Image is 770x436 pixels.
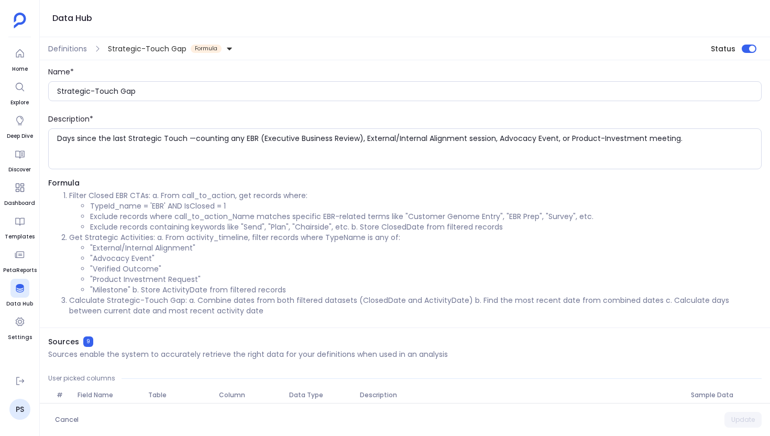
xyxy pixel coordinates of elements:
span: 9 [83,336,93,347]
a: Discover [8,145,31,174]
a: Data Hub [6,279,33,308]
span: Formula [191,45,222,53]
span: User picked columns [48,374,115,383]
li: "External/Internal Alignment" [90,243,762,253]
a: PS [9,399,30,420]
span: Formula [48,178,762,188]
span: Data Type [285,391,356,399]
span: Dashboard [4,199,35,208]
a: Dashboard [4,178,35,208]
span: # [52,391,73,399]
li: "Advocacy Event" [90,253,762,264]
span: Status [711,43,735,54]
a: PetaReports [3,245,37,275]
a: Home [10,44,29,73]
span: Data Hub [6,300,33,308]
textarea: Days since the last Strategic Touch —counting any EBR (Executive Business Review), External/Inter... [57,133,761,165]
li: Exclude records containing keywords like "Send", "Plan", "Chairside", etc. b. Store ClosedDate fr... [90,222,762,232]
button: Cancel [48,412,85,428]
a: Explore [10,78,29,107]
span: Definitions [48,43,87,54]
li: Exclude records where call_to_action_Name matches specific EBR-related terms like "Customer Genom... [90,211,762,222]
span: Deep Dive [7,132,33,140]
span: Table [144,391,215,399]
img: petavue logo [14,13,26,28]
a: Settings [8,312,32,342]
p: Get Strategic Activities: a. From activity_timeline, filter records where TypeName is any of: [69,232,762,243]
button: Strategic-Touch GapFormula [106,40,235,57]
span: Templates [5,233,35,241]
span: Sources [48,336,79,347]
div: Description* [48,114,762,124]
div: Name* [48,67,762,77]
span: Discover [8,166,31,174]
span: Settings [8,333,32,342]
span: Sample Data [687,391,757,399]
p: Sources enable the system to accurately retrieve the right data for your definitions when used in... [48,349,448,359]
li: "Milestone" b. Store ActivityDate from filtered records [90,285,762,295]
a: Templates [5,212,35,241]
li: TypeId_name = 'EBR' AND IsClosed = 1 [90,201,762,211]
span: Strategic-Touch Gap [108,43,186,54]
span: PetaReports [3,266,37,275]
input: Enter the name of definition [57,86,761,96]
h1: Data Hub [52,11,92,26]
span: Column [215,391,285,399]
span: Field Name [73,391,144,399]
li: "Product Investment Request" [90,274,762,285]
span: Explore [10,99,29,107]
p: Filter Closed EBR CTAs: a. From call_to_action, get records where: [69,190,762,201]
p: Calculate Strategic-Touch Gap: a. Combine dates from both filtered datasets (ClosedDate and Activ... [69,295,762,316]
a: Deep Dive [7,111,33,140]
span: Home [10,65,29,73]
li: "Verified Outcome" [90,264,762,274]
span: Description [356,391,687,399]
